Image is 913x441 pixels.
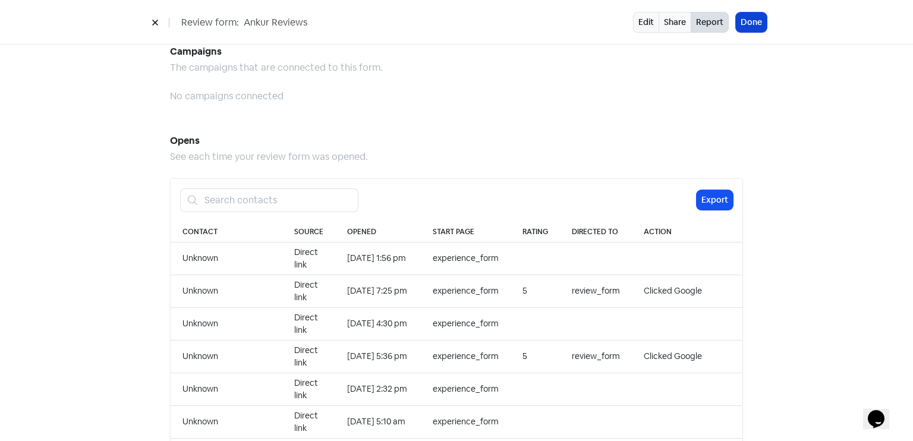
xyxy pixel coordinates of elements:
[170,43,743,61] h5: Campaigns
[171,405,282,438] td: Unknown
[282,307,335,340] td: Direct link
[511,275,560,307] td: 5
[560,275,632,307] td: review_form
[736,12,767,32] button: Done
[171,373,282,405] td: Unknown
[421,405,511,438] td: experience_form
[171,275,282,307] td: Unknown
[170,61,743,75] div: The campaigns that are connected to this form.
[282,405,335,438] td: Direct link
[421,340,511,373] td: experience_form
[335,340,421,373] td: [DATE] 5:36 pm
[335,242,421,275] td: [DATE] 1:56 pm
[335,373,421,405] td: [DATE] 2:32 pm
[659,12,691,33] a: Share
[170,89,743,103] div: No campaigns connected
[421,275,511,307] td: experience_form
[181,15,239,30] span: Review form:
[335,275,421,307] td: [DATE] 7:25 pm
[691,12,729,33] button: Report
[560,222,632,242] th: Directed to
[170,132,743,150] h5: Opens
[421,373,511,405] td: experience_form
[170,150,743,164] div: See each time your review form was opened.
[335,307,421,340] td: [DATE] 4:30 pm
[171,242,282,275] td: Unknown
[632,340,742,373] td: Clicked Google
[697,190,733,210] button: Export
[282,275,335,307] td: Direct link
[282,242,335,275] td: Direct link
[335,222,421,242] th: Opened
[335,405,421,438] td: [DATE] 5:10 am
[282,373,335,405] td: Direct link
[633,12,659,33] a: Edit
[421,307,511,340] td: experience_form
[421,242,511,275] td: experience_form
[171,307,282,340] td: Unknown
[282,340,335,373] td: Direct link
[511,222,560,242] th: Rating
[421,222,511,242] th: Start page
[560,340,632,373] td: review_form
[632,275,742,307] td: Clicked Google
[511,340,560,373] td: 5
[632,222,742,242] th: Action
[863,393,901,429] iframe: chat widget
[171,222,282,242] th: Contact
[197,188,358,212] input: Search contacts
[282,222,335,242] th: Source
[171,340,282,373] td: Unknown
